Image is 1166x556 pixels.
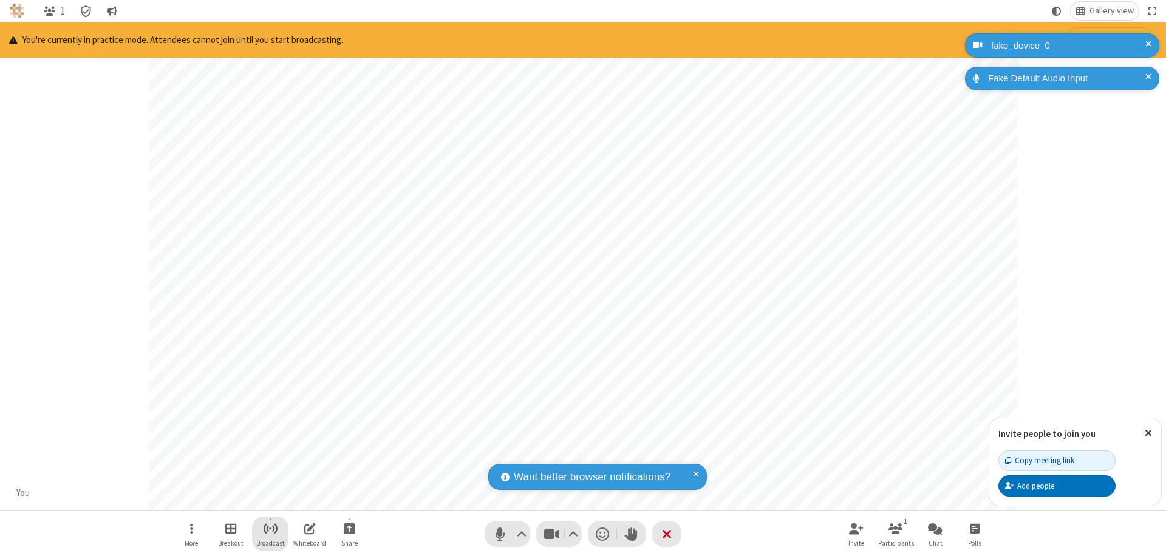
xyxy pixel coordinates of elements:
button: Invite participants (⌘+Shift+I) [838,517,874,551]
span: Chat [929,540,943,547]
button: Copy meeting link [998,450,1116,471]
img: QA Selenium DO NOT DELETE OR CHANGE [10,4,24,18]
button: Start sharing [331,517,367,551]
span: Participants [878,540,914,547]
button: Mute (⌘+Shift+A) [485,521,530,547]
span: 1 [60,5,65,17]
button: Video setting [565,521,582,547]
span: Broadcast [256,540,285,547]
button: Raise hand [617,521,646,547]
button: Audio settings [514,521,530,547]
button: Open menu [173,517,210,551]
label: Invite people to join you [998,428,1096,439]
p: You're currently in practice mode. Attendees cannot join until you start broadcasting. [9,33,343,47]
button: Manage Breakout Rooms [213,517,249,551]
button: Fullscreen [1144,2,1162,20]
span: Polls [968,540,981,547]
button: Conversation [102,2,121,20]
div: Fake Default Audio Input [984,72,1150,86]
button: Open participant list [878,517,914,551]
div: fake_device_0 [987,39,1150,53]
span: More [185,540,198,547]
span: Want better browser notifications? [514,469,670,485]
span: Breakout [218,540,244,547]
button: Open poll [956,517,993,551]
button: Add people [998,475,1116,496]
div: 1 [901,516,911,527]
div: Copy meeting link [1005,455,1074,466]
button: Send a reaction [588,521,617,547]
button: Using system theme [1047,2,1066,20]
span: Whiteboard [293,540,326,547]
div: Meeting details Encryption enabled [75,2,98,20]
button: Start broadcast [252,517,288,551]
button: Open shared whiteboard [291,517,328,551]
button: End or leave meeting [652,521,681,547]
button: Start broadcasting [1066,27,1153,53]
button: Open chat [917,517,953,551]
button: Change layout [1071,2,1139,20]
button: Close popover [1136,418,1161,448]
button: Stop video (⌘+Shift+V) [536,521,582,547]
span: Share [341,540,358,547]
button: Open participant list [38,2,70,20]
span: Invite [848,540,864,547]
span: Gallery view [1089,6,1134,16]
div: You [12,486,35,500]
